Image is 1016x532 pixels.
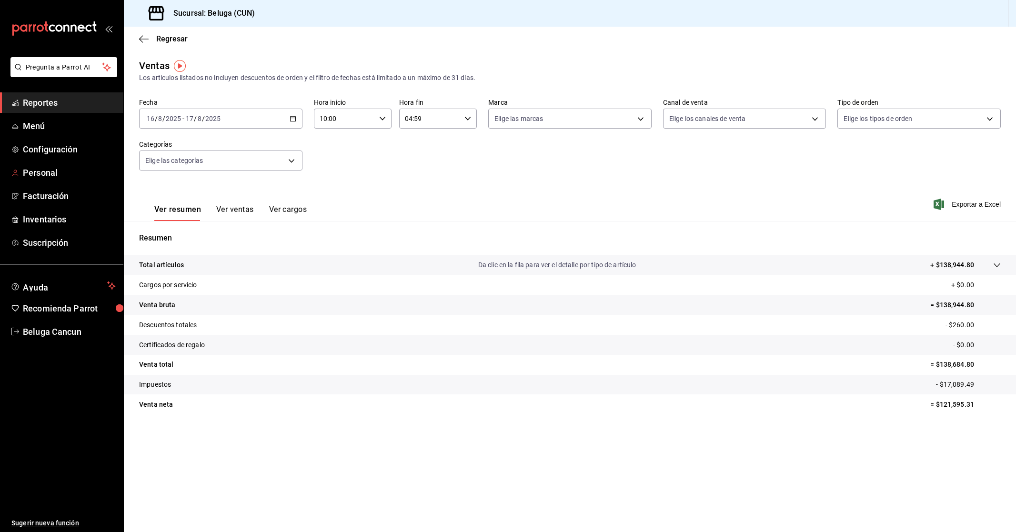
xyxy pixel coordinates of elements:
p: Total artículos [139,260,184,270]
img: Tooltip marker [174,60,186,72]
span: Personal [23,166,116,179]
span: Pregunta a Parrot AI [26,62,102,72]
span: / [155,115,158,122]
span: Ayuda [23,280,103,291]
label: Categorías [139,141,302,148]
button: Ver resumen [154,205,201,221]
p: + $138,944.80 [930,260,974,270]
span: / [202,115,205,122]
p: Certificados de regalo [139,340,205,350]
span: Facturación [23,190,116,202]
a: Pregunta a Parrot AI [7,69,117,79]
span: Regresar [156,34,188,43]
button: Regresar [139,34,188,43]
p: = $138,684.80 [930,360,1001,370]
input: ---- [205,115,221,122]
label: Marca [488,99,652,106]
p: = $121,595.31 [930,400,1001,410]
input: -- [146,115,155,122]
button: open_drawer_menu [105,25,112,32]
span: Inventarios [23,213,116,226]
span: Elige los tipos de orden [844,114,912,123]
p: Impuestos [139,380,171,390]
p: Venta bruta [139,300,175,310]
label: Tipo de orden [837,99,1001,106]
p: Cargos por servicio [139,280,197,290]
p: Venta neta [139,400,173,410]
label: Fecha [139,99,302,106]
p: - $0.00 [953,340,1001,350]
span: / [162,115,165,122]
label: Hora inicio [314,99,392,106]
span: Elige los canales de venta [669,114,745,123]
label: Hora fin [399,99,477,106]
div: Los artículos listados no incluyen descuentos de orden y el filtro de fechas está limitado a un m... [139,73,1001,83]
button: Exportar a Excel [936,199,1001,210]
p: - $260.00 [946,320,1001,330]
p: - $17,089.49 [936,380,1001,390]
span: Elige las marcas [494,114,543,123]
span: Sugerir nueva función [11,518,116,528]
span: Beluga Cancun [23,325,116,338]
span: Elige las categorías [145,156,203,165]
span: Menú [23,120,116,132]
span: Recomienda Parrot [23,302,116,315]
div: navigation tabs [154,205,307,221]
input: -- [185,115,194,122]
input: -- [158,115,162,122]
h3: Sucursal: Beluga (CUN) [166,8,255,19]
p: + $0.00 [951,280,1001,290]
p: Venta total [139,360,173,370]
p: = $138,944.80 [930,300,1001,310]
span: - [182,115,184,122]
button: Ver cargos [269,205,307,221]
button: Pregunta a Parrot AI [10,57,117,77]
p: Resumen [139,232,1001,244]
label: Canal de venta [663,99,826,106]
span: Reportes [23,96,116,109]
div: Ventas [139,59,170,73]
input: ---- [165,115,181,122]
span: / [194,115,197,122]
button: Ver ventas [216,205,254,221]
span: Configuración [23,143,116,156]
p: Da clic en la fila para ver el detalle por tipo de artículo [478,260,636,270]
input: -- [197,115,202,122]
p: Descuentos totales [139,320,197,330]
span: Suscripción [23,236,116,249]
